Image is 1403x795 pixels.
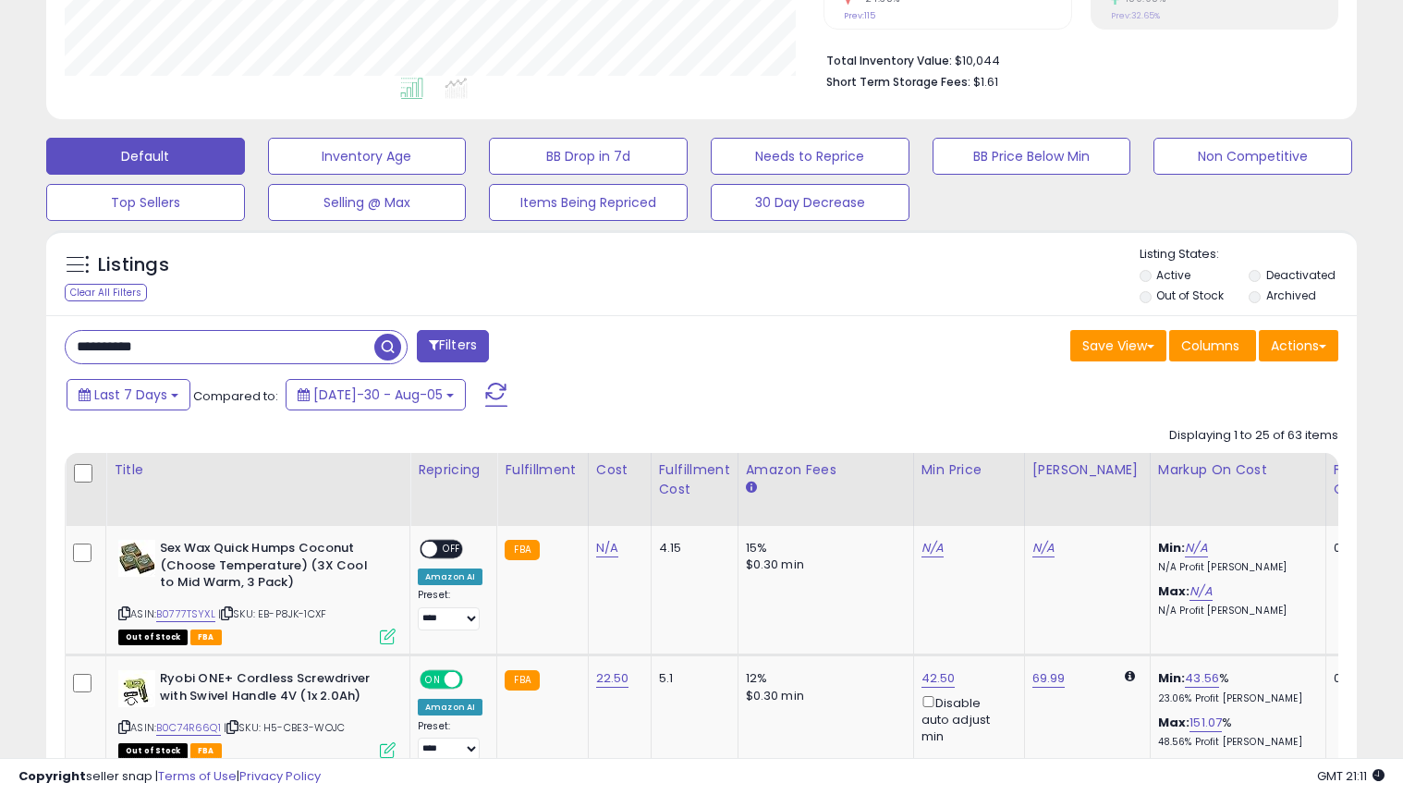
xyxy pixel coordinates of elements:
button: Needs to Reprice [711,138,909,175]
div: $0.30 min [746,688,899,704]
button: [DATE]-30 - Aug-05 [286,379,466,410]
small: Prev: 32.65% [1111,10,1160,21]
div: 12% [746,670,899,687]
b: Short Term Storage Fees: [826,74,970,90]
div: ASIN: [118,540,396,642]
p: N/A Profit [PERSON_NAME] [1158,561,1311,574]
a: N/A [1185,539,1207,557]
b: Min: [1158,669,1186,687]
div: Clear All Filters [65,284,147,301]
span: ON [421,672,445,688]
span: Compared to: [193,387,278,405]
div: 5.1 [659,670,724,687]
div: $0.30 min [746,556,899,573]
span: OFF [437,542,467,557]
button: BB Price Below Min [933,138,1131,175]
a: N/A [596,539,618,557]
div: % [1158,670,1311,704]
b: Max: [1158,714,1190,731]
a: 69.99 [1032,669,1066,688]
label: Deactivated [1266,267,1336,283]
div: Markup on Cost [1158,460,1318,480]
b: Max: [1158,582,1190,600]
button: Inventory Age [268,138,467,175]
button: Save View [1070,330,1166,361]
h5: Listings [98,252,169,278]
img: 41Vf4o4zsHL._SL40_.jpg [118,670,155,707]
b: Sex Wax Quick Humps Coconut (Choose Temperature) (3X Cool to Mid Warm, 3 Pack) [160,540,384,596]
b: Ryobi ONE+ Cordless Screwdriver with Swivel Handle 4V (1x 2.0Ah) [160,670,384,709]
div: ASIN: [118,670,396,756]
div: Fulfillment Cost [659,460,730,499]
p: 48.56% Profit [PERSON_NAME] [1158,736,1311,749]
span: | SKU: H5-CBE3-WOJC [224,720,345,735]
button: Columns [1169,330,1256,361]
button: Default [46,138,245,175]
button: 30 Day Decrease [711,184,909,221]
div: Title [114,460,402,480]
span: OFF [460,672,490,688]
a: 22.50 [596,669,629,688]
a: Terms of Use [158,767,237,785]
a: 151.07 [1189,714,1222,732]
label: Active [1156,267,1190,283]
button: Filters [417,330,489,362]
span: $1.61 [973,73,998,91]
span: Columns [1181,336,1239,355]
a: N/A [1032,539,1055,557]
li: $10,044 [826,48,1324,70]
button: Top Sellers [46,184,245,221]
div: Cost [596,460,643,480]
div: % [1158,715,1311,749]
span: | SKU: EB-P8JK-1CXF [218,606,326,621]
div: Displaying 1 to 25 of 63 items [1169,427,1338,445]
label: Archived [1266,287,1316,303]
div: seller snap | | [18,768,321,786]
button: Items Being Repriced [489,184,688,221]
p: N/A Profit [PERSON_NAME] [1158,605,1311,618]
span: All listings that are currently out of stock and unavailable for purchase on Amazon [118,630,188,645]
div: Amazon AI [418,569,482,585]
span: [DATE]-30 - Aug-05 [313,385,443,404]
div: Amazon AI [418,699,482,715]
a: B0777TSYXL [156,606,215,622]
div: 0 [1334,670,1391,687]
a: 43.56 [1185,669,1219,688]
div: [PERSON_NAME] [1032,460,1142,480]
div: Fulfillable Quantity [1334,460,1397,499]
button: Last 7 Days [67,379,190,410]
span: 2025-08-13 21:11 GMT [1317,767,1385,785]
a: N/A [1189,582,1212,601]
div: Amazon Fees [746,460,906,480]
span: FBA [190,630,222,645]
a: Privacy Policy [239,767,321,785]
div: Disable auto adjust min [921,692,1010,746]
small: Prev: 115 [844,10,875,21]
b: Min: [1158,539,1186,556]
p: Listing States: [1140,246,1358,263]
a: N/A [921,539,944,557]
small: FBA [505,670,539,691]
a: B0C74R66Q1 [156,720,221,736]
b: Total Inventory Value: [826,53,952,68]
button: Actions [1259,330,1338,361]
button: Non Competitive [1153,138,1352,175]
small: Amazon Fees. [746,480,757,496]
label: Out of Stock [1156,287,1224,303]
button: Selling @ Max [268,184,467,221]
button: BB Drop in 7d [489,138,688,175]
div: 4.15 [659,540,724,556]
div: Preset: [418,720,482,762]
img: 515X7dbp9dL._SL40_.jpg [118,540,155,577]
div: Min Price [921,460,1017,480]
div: Preset: [418,589,482,630]
span: Last 7 Days [94,385,167,404]
p: 23.06% Profit [PERSON_NAME] [1158,692,1311,705]
small: FBA [505,540,539,560]
th: The percentage added to the cost of goods (COGS) that forms the calculator for Min & Max prices. [1150,453,1325,526]
a: 42.50 [921,669,956,688]
strong: Copyright [18,767,86,785]
div: Repricing [418,460,489,480]
div: 0 [1334,540,1391,556]
div: 15% [746,540,899,556]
